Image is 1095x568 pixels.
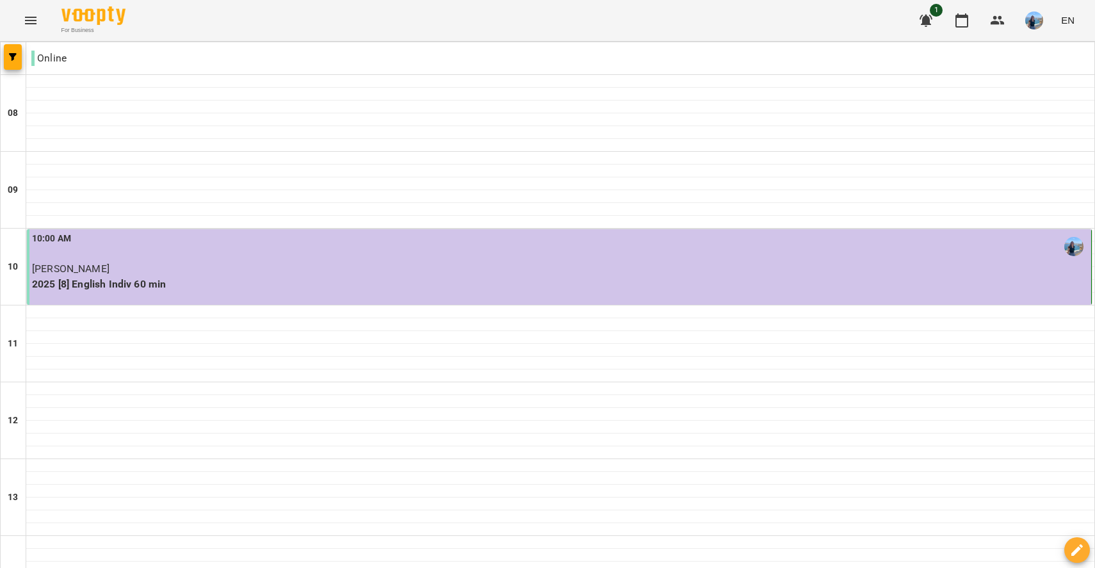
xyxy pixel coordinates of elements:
[8,106,18,120] h6: 08
[61,6,126,25] img: Voopty Logo
[32,263,109,275] span: [PERSON_NAME]
[32,232,71,246] label: 10:00 AM
[930,4,943,17] span: 1
[1025,12,1043,29] img: 8b0d75930c4dba3d36228cba45c651ae.jpg
[8,491,18,505] h6: 13
[8,183,18,197] h6: 09
[1061,13,1075,27] span: EN
[15,5,46,36] button: Menu
[8,337,18,351] h6: 11
[1064,237,1083,256] img: Ковальовська Анастасія Вячеславівна (а)
[32,277,1089,292] p: 2025 [8] English Indiv 60 min
[8,414,18,428] h6: 12
[61,26,126,35] span: For Business
[8,260,18,274] h6: 10
[31,51,67,66] p: Online
[1056,8,1080,32] button: EN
